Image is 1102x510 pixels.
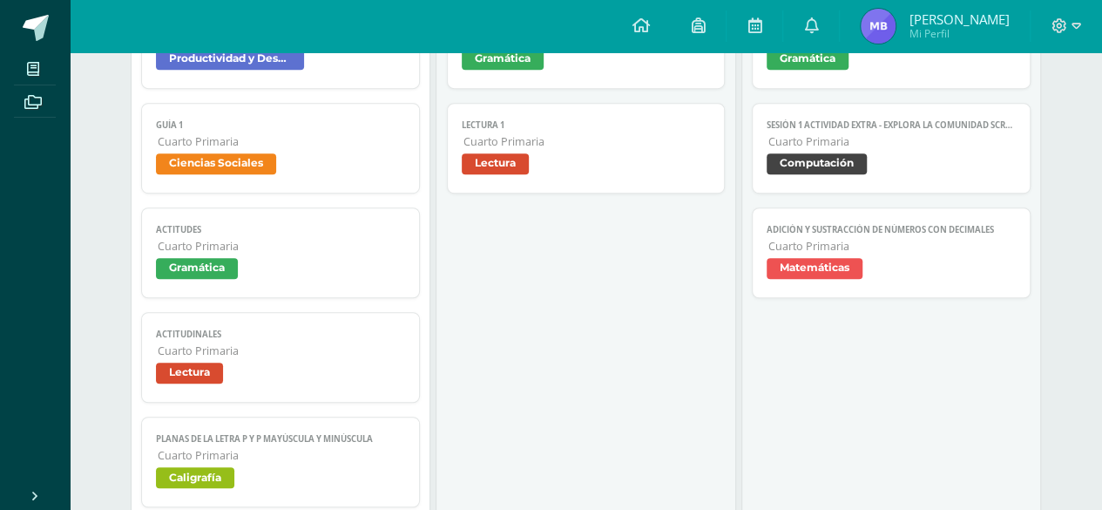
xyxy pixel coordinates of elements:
span: Computación [767,153,867,174]
a: Guía 1Cuarto PrimariaCiencias Sociales [141,103,420,194]
span: Cuarto Primaria [768,239,1016,254]
span: Lectura [156,363,223,384]
span: Adición y sustracción de números con decimales [767,224,1016,235]
a: Sesión 1 Actividad Extra - Explora la Comunidad ScratchCuarto PrimariaComputación [752,103,1031,194]
span: Guía 1 [156,119,405,131]
span: Cuarto Primaria [158,343,405,358]
a: ActitudesCuarto PrimariaGramática [141,207,420,298]
span: Matemáticas [767,258,862,279]
span: Lectura [462,153,529,174]
span: Cuarto Primaria [463,134,711,149]
a: PLANAS DE LA LETRA P y p mayúscula y minúsculaCuarto PrimariaCaligrafía [141,417,420,507]
span: Lectura 1 [462,119,711,131]
span: Gramática [767,49,848,70]
span: Actitudes [156,224,405,235]
span: [PERSON_NAME] [909,10,1009,28]
span: Cuarto Primaria [158,448,405,463]
img: 8c37965e13b425c1f4fb5dbd72a159cc.png [861,9,896,44]
span: Actitudinales [156,329,405,340]
span: Caligrafía [156,467,234,488]
span: Gramática [462,49,544,70]
span: Sesión 1 Actividad Extra - Explora la Comunidad Scratch [767,119,1016,131]
span: Mi Perfil [909,26,1009,41]
span: Ciencias Sociales [156,153,276,174]
span: Gramática [156,258,238,279]
span: Productividad y Desarrollo [156,49,304,70]
span: PLANAS DE LA LETRA P y p mayúscula y minúscula [156,433,405,445]
span: Cuarto Primaria [158,134,405,149]
span: Cuarto Primaria [158,239,405,254]
a: ActitudinalesCuarto PrimariaLectura [141,312,420,403]
span: Cuarto Primaria [768,134,1016,149]
a: Adición y sustracción de números con decimalesCuarto PrimariaMatemáticas [752,207,1031,298]
a: Lectura 1Cuarto PrimariaLectura [447,103,726,194]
